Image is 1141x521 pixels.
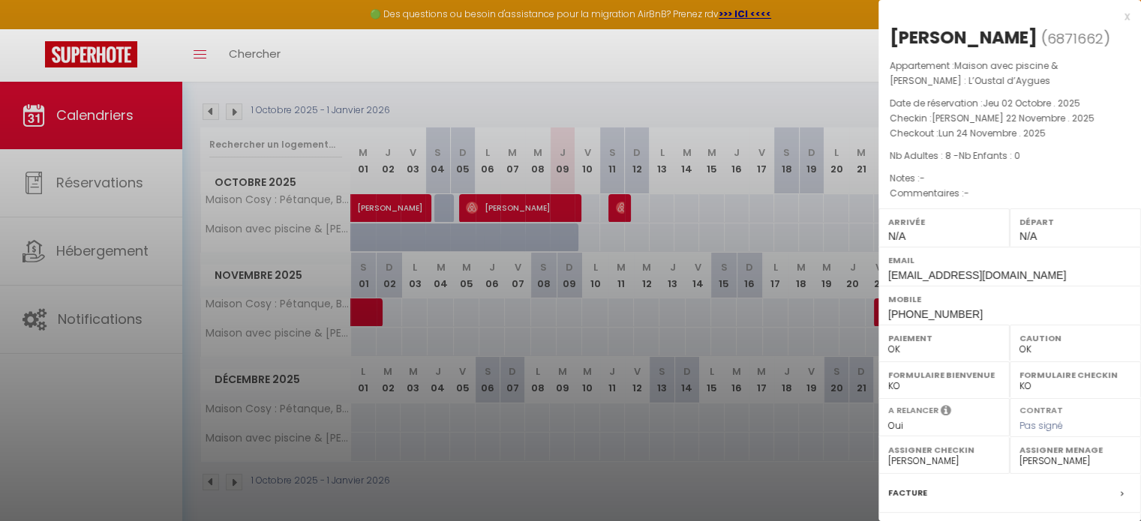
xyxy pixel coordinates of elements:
p: Notes : [890,171,1130,186]
span: Nb Enfants : 0 [959,149,1020,162]
span: Maison avec piscine & [PERSON_NAME] : L’Oustal d’Aygues [890,59,1058,87]
p: Commentaires : [890,186,1130,201]
label: Paiement [888,331,1000,346]
span: [PERSON_NAME] 22 Novembre . 2025 [932,112,1094,124]
span: ( ) [1041,28,1110,49]
span: Nb Adultes : 8 - [890,149,1020,162]
label: Assigner Menage [1019,442,1131,457]
label: Facture [888,485,927,501]
label: Mobile [888,292,1131,307]
i: Sélectionner OUI si vous souhaiter envoyer les séquences de messages post-checkout [941,404,951,421]
label: Départ [1019,214,1131,229]
p: Appartement : [890,58,1130,88]
label: Assigner Checkin [888,442,1000,457]
span: Jeu 02 Octobre . 2025 [983,97,1080,109]
span: N/A [888,230,905,242]
label: Arrivée [888,214,1000,229]
span: Pas signé [1019,419,1063,432]
span: N/A [1019,230,1037,242]
p: Checkin : [890,111,1130,126]
label: A relancer [888,404,938,417]
p: Date de réservation : [890,96,1130,111]
span: [EMAIL_ADDRESS][DOMAIN_NAME] [888,269,1066,281]
label: Formulaire Bienvenue [888,367,1000,382]
span: Lun 24 Novembre . 2025 [938,127,1046,139]
p: Checkout : [890,126,1130,141]
span: [PHONE_NUMBER] [888,308,983,320]
div: [PERSON_NAME] [890,25,1037,49]
span: 6871662 [1047,29,1103,48]
label: Caution [1019,331,1131,346]
span: - [920,172,925,184]
label: Contrat [1019,404,1063,414]
div: x [878,7,1130,25]
label: Email [888,253,1131,268]
span: - [964,187,969,199]
label: Formulaire Checkin [1019,367,1131,382]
